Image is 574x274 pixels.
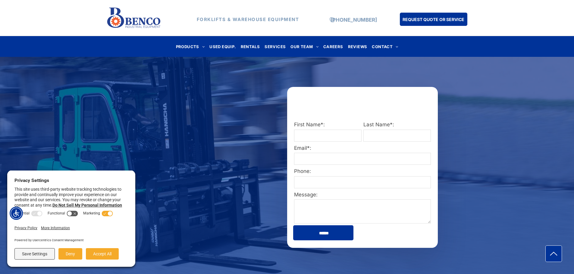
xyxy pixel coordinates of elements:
a: REQUEST QUOTE OR SERVICE [400,13,467,26]
a: CONTACT [369,42,400,51]
strong: FORKLIFTS & WAREHOUSE EQUIPMENT [197,17,299,22]
label: Message: [294,191,431,199]
a: PRODUCTS [174,42,207,51]
div: Accessibility Menu [10,207,23,220]
a: SERVICES [262,42,288,51]
label: Email*: [294,144,431,152]
span: REQUEST QUOTE OR SERVICE [403,14,464,25]
a: OUR TEAM [288,42,321,51]
a: [PHONE_NUMBER] [331,17,377,23]
a: USED EQUIP. [207,42,238,51]
a: REVIEWS [346,42,370,51]
a: CAREERS [321,42,346,51]
label: First Name*: [294,121,362,129]
label: Phone: [294,168,431,175]
a: RENTALS [238,42,262,51]
label: Last Name*: [363,121,431,129]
